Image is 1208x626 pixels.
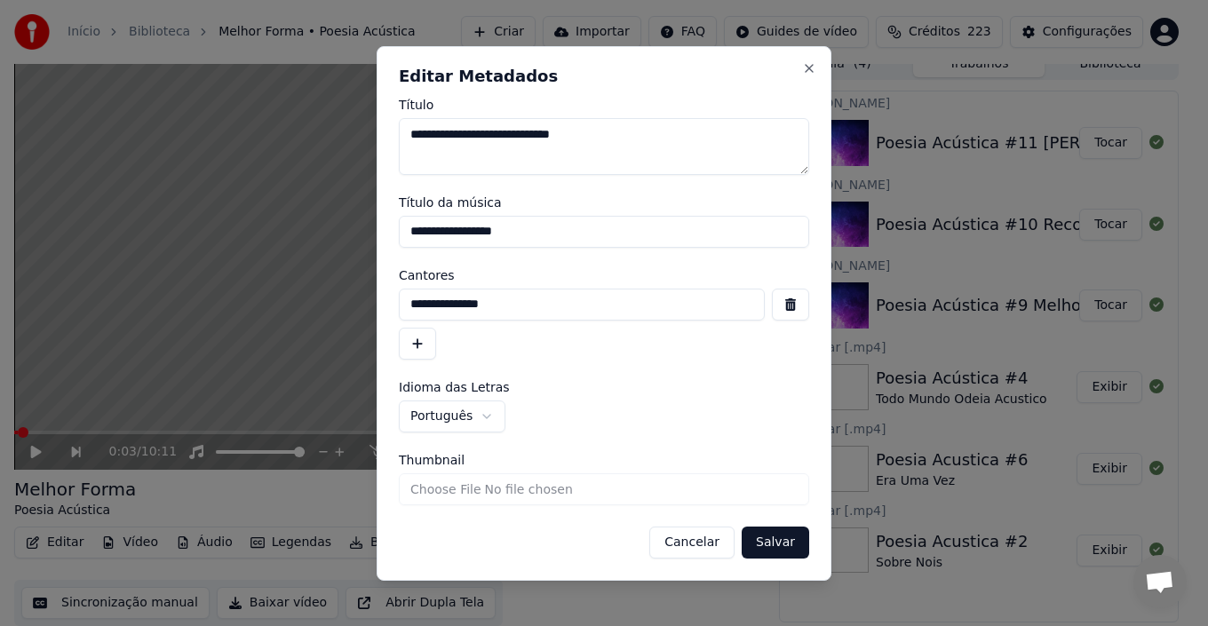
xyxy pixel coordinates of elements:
span: Thumbnail [399,454,465,466]
button: Cancelar [649,527,735,559]
h2: Editar Metadados [399,68,809,84]
label: Cantores [399,269,809,281]
button: Salvar [742,527,809,559]
span: Idioma das Letras [399,381,510,393]
label: Título [399,99,809,111]
label: Título da música [399,196,809,209]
